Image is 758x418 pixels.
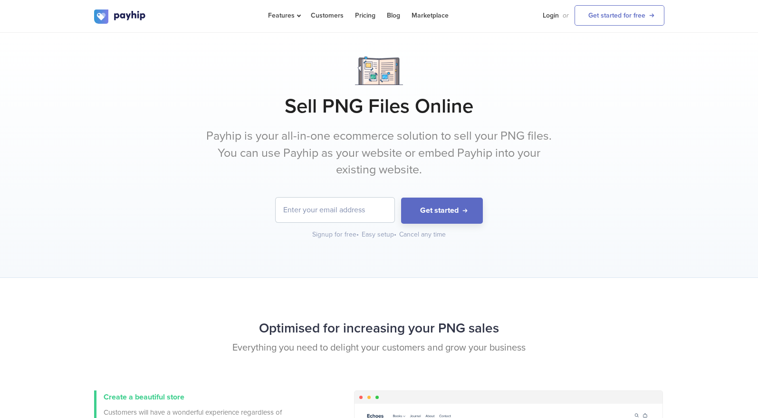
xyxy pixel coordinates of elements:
span: Create a beautiful store [104,392,184,402]
h1: Sell PNG Files Online [94,95,664,118]
p: Everything you need to delight your customers and grow your business [94,341,664,355]
img: logo.svg [94,9,146,24]
img: Notebook.png [355,57,403,85]
span: Features [268,11,299,19]
span: • [394,230,396,238]
div: Easy setup [362,230,397,239]
span: • [356,230,359,238]
p: Payhip is your all-in-one ecommerce solution to sell your PNG files. You can use Payhip as your w... [201,128,557,179]
div: Cancel any time [399,230,446,239]
div: Signup for free [312,230,360,239]
a: Get started for free [575,5,664,26]
input: Enter your email address [276,198,394,222]
button: Get started [401,198,483,224]
h2: Optimised for increasing your PNG sales [94,316,664,341]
